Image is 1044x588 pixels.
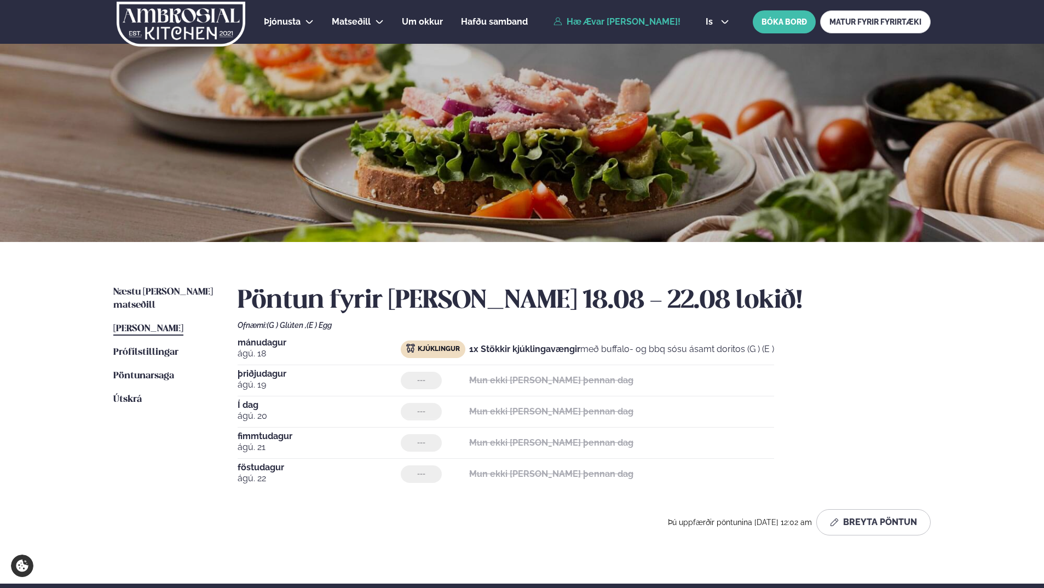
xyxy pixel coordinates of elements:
span: þriðjudagur [238,370,401,378]
span: Kjúklingur [418,345,460,354]
a: Prófílstillingar [113,346,178,359]
span: mánudagur [238,338,401,347]
a: Pöntunarsaga [113,370,174,383]
strong: Mun ekki [PERSON_NAME] þennan dag [469,375,633,385]
span: [PERSON_NAME] [113,324,183,333]
span: Hafðu samband [461,16,528,27]
span: Um okkur [402,16,443,27]
span: is [706,18,716,26]
span: --- [417,376,425,385]
a: Næstu [PERSON_NAME] matseðill [113,286,216,312]
span: fimmtudagur [238,432,401,441]
a: Hafðu samband [461,15,528,28]
button: is [697,18,738,26]
span: ágú. 19 [238,378,401,391]
img: chicken.svg [406,344,415,353]
button: BÓKA BORÐ [753,10,816,33]
span: Prófílstillingar [113,348,178,357]
img: logo [116,2,246,47]
span: --- [417,470,425,479]
span: Þú uppfærðir pöntunina [DATE] 12:02 am [668,518,812,527]
span: föstudagur [238,463,401,472]
span: ágú. 22 [238,472,401,485]
p: með buffalo- og bbq sósu ásamt doritos (G ) (E ) [469,343,774,356]
a: Hæ Ævar [PERSON_NAME]! [553,17,680,27]
span: Pöntunarsaga [113,371,174,381]
strong: Mun ekki [PERSON_NAME] þennan dag [469,406,633,417]
span: --- [417,439,425,447]
button: Breyta Pöntun [816,509,931,535]
strong: 1x Stökkir kjúklingavængir [469,344,580,354]
a: [PERSON_NAME] [113,322,183,336]
span: (E ) Egg [307,321,332,330]
a: Cookie settings [11,555,33,577]
span: Næstu [PERSON_NAME] matseðill [113,287,213,310]
span: --- [417,407,425,416]
strong: Mun ekki [PERSON_NAME] þennan dag [469,437,633,448]
span: (G ) Glúten , [267,321,307,330]
span: ágú. 20 [238,410,401,423]
div: Ofnæmi: [238,321,931,330]
strong: Mun ekki [PERSON_NAME] þennan dag [469,469,633,479]
a: Um okkur [402,15,443,28]
a: Matseðill [332,15,371,28]
h2: Pöntun fyrir [PERSON_NAME] 18.08 - 22.08 lokið! [238,286,931,316]
span: ágú. 18 [238,347,401,360]
a: Útskrá [113,393,142,406]
span: Í dag [238,401,401,410]
span: ágú. 21 [238,441,401,454]
a: Þjónusta [264,15,301,28]
span: Útskrá [113,395,142,404]
span: Matseðill [332,16,371,27]
span: Þjónusta [264,16,301,27]
a: MATUR FYRIR FYRIRTÆKI [820,10,931,33]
